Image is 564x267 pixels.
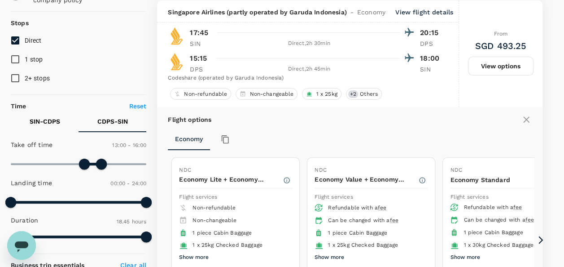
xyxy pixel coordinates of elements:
button: View options [468,57,533,76]
span: Flight services [450,194,488,200]
span: NDC [315,167,326,173]
p: Landing time [11,178,52,187]
span: 1 x 25kg Checked Baggage [328,242,398,248]
button: Economy [168,129,210,150]
span: Non-refundable [192,205,236,211]
strong: Stops [11,19,29,27]
div: +2Others [346,88,382,100]
span: Non-changeable [192,217,236,223]
p: Reset [129,102,147,111]
button: Show more [450,252,480,263]
span: Non-refundable [180,90,231,98]
button: Show more [179,252,209,263]
span: fee [513,204,522,210]
span: Direct [25,37,42,44]
div: Direct , 2h 30min [218,39,400,48]
p: SIN [190,39,212,48]
p: DPS [190,65,212,74]
iframe: Button to launch messaging window [7,231,36,260]
p: DPS [420,39,442,48]
span: 1 piece Cabin Baggage [463,229,523,236]
div: Non-refundable [170,88,231,100]
div: Refundable with a [328,204,420,213]
div: Codeshare (operated by Garuda Indonesia) [168,74,442,83]
span: Flight services [179,194,217,200]
span: + 2 [348,90,358,98]
span: fee [389,217,398,223]
button: Show more [315,252,344,263]
p: 20:15 [420,27,442,38]
div: Can be changed with a [463,216,556,225]
span: NDC [450,167,462,173]
span: 1 x 25kg [312,90,341,98]
span: Economy [357,8,385,17]
span: 2+ stops [25,75,50,82]
span: fee [525,217,533,223]
p: 18:00 [420,53,442,64]
div: Refundable with a [463,203,556,212]
span: 1 piece Cabin Baggage [192,230,252,236]
p: 15:15 [190,53,207,64]
p: CDPS - SIN [97,117,128,126]
div: 1 x 25kg [302,88,341,100]
span: 1 piece Cabin Baggage [328,230,387,236]
img: SQ [168,27,186,45]
div: Direct , 2h 45min [218,65,400,74]
p: Flight options [168,115,211,124]
p: Time [11,102,26,111]
span: 1 x 25kg Checked Baggage [192,242,262,248]
span: Flight services [315,194,353,200]
span: 1 stop [25,56,43,63]
p: Economy Lite + Economy Standard [179,175,283,184]
span: 00:00 - 24:00 [110,180,146,187]
p: 17:45 [190,27,208,38]
p: View flight details [395,8,453,17]
span: - [347,8,357,17]
span: fee [378,205,386,211]
div: Non-changeable [236,88,297,100]
span: 1 x 30kg Checked Baggage [463,242,533,248]
span: 13:00 - 16:00 [112,142,146,148]
p: Take off time [11,140,52,149]
span: Others [356,90,381,98]
span: Non-changeable [246,90,297,98]
h6: SGD 493.25 [475,39,527,53]
span: NDC [179,167,191,173]
p: Economy Value + Economy Standard [315,175,418,184]
p: Economy Standard [450,175,554,184]
span: 18.45 hours [117,218,147,225]
p: SIN - CDPS [30,117,60,126]
img: SQ [168,53,186,71]
span: From [494,31,508,37]
span: Singapore Airlines (partly operated by Garuda Indonesia) [168,8,346,17]
p: SIN [420,65,442,74]
div: Can be changed with a [328,216,420,225]
p: Duration [11,216,38,225]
